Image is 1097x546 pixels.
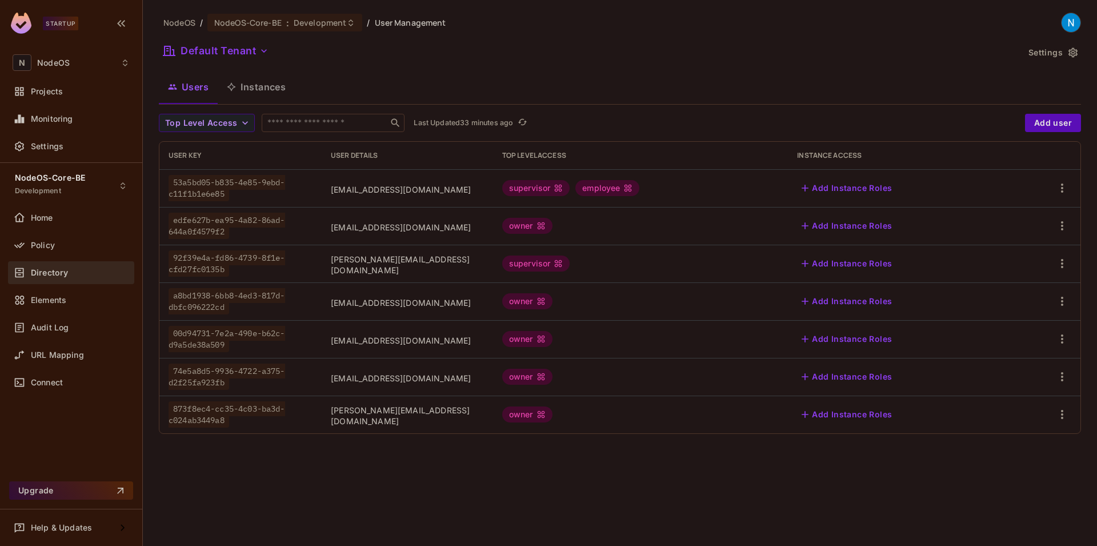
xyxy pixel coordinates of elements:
img: NodeOS [1062,13,1080,32]
span: Workspace: NodeOS [37,58,70,67]
div: owner [502,406,552,423]
span: 873f8ec4-cc35-4c03-ba3d-c024ab3449a8 [169,401,285,428]
span: Development [15,186,61,196]
span: a8bd1938-6bb8-4ed3-817d-dbfc096222cd [169,288,285,314]
div: employee [575,180,639,196]
span: NodeOS-Core-BE [214,17,282,28]
span: [EMAIL_ADDRESS][DOMAIN_NAME] [331,184,484,195]
button: Settings [1024,43,1081,62]
button: refresh [515,116,529,130]
span: Audit Log [31,323,69,332]
span: Help & Updates [31,523,92,532]
span: Development [294,17,346,28]
span: User Management [375,17,446,28]
button: Default Tenant [159,42,273,60]
div: User Key [169,151,313,160]
span: URL Mapping [31,350,84,360]
span: Connect [31,378,63,387]
div: owner [502,218,552,234]
img: SReyMgAAAABJRU5ErkJggg== [11,13,31,34]
button: Add Instance Roles [797,330,896,348]
button: Add Instance Roles [797,405,896,424]
span: NodeOS-Core-BE [15,173,85,182]
span: [PERSON_NAME][EMAIL_ADDRESS][DOMAIN_NAME] [331,405,484,427]
span: 74e5a8d5-9936-4722-a375-d2f25fa923fb [169,364,285,390]
button: Add Instance Roles [797,254,896,273]
span: 92f39e4a-fd86-4739-8f1e-cfd27fc0135b [169,250,285,277]
span: Top Level Access [165,116,237,130]
button: Add user [1025,114,1081,132]
button: Add Instance Roles [797,368,896,386]
div: User Details [331,151,484,160]
button: Add Instance Roles [797,217,896,235]
span: Settings [31,142,63,151]
span: N [13,54,31,71]
span: 53a5bd05-b835-4e85-9ebd-c11f1b1e6e85 [169,175,285,201]
span: Monitoring [31,114,73,123]
button: Add Instance Roles [797,179,896,197]
span: Projects [31,87,63,96]
div: supervisor [502,180,570,196]
span: Policy [31,241,55,250]
span: Click to refresh data [513,116,529,130]
div: Top Level Access [502,151,779,160]
button: Top Level Access [159,114,255,132]
span: [EMAIL_ADDRESS][DOMAIN_NAME] [331,222,484,233]
span: Home [31,213,53,222]
span: edfe627b-ea95-4a82-86ad-644a0f4579f2 [169,213,285,239]
button: Add Instance Roles [797,292,896,310]
span: the active workspace [163,17,195,28]
span: [EMAIL_ADDRESS][DOMAIN_NAME] [331,335,484,346]
span: : [286,18,290,27]
div: owner [502,331,552,347]
button: Users [159,73,218,101]
span: 00d94731-7e2a-490e-b62c-d9a5de38a509 [169,326,285,352]
button: Instances [218,73,295,101]
div: Startup [43,17,78,30]
p: Last Updated 33 minutes ago [414,118,513,127]
div: Instance Access [797,151,1002,160]
span: Elements [31,296,66,305]
li: / [200,17,203,28]
span: [EMAIL_ADDRESS][DOMAIN_NAME] [331,297,484,308]
span: [EMAIL_ADDRESS][DOMAIN_NAME] [331,373,484,384]
span: [PERSON_NAME][EMAIL_ADDRESS][DOMAIN_NAME] [331,254,484,276]
button: Upgrade [9,481,133,500]
div: supervisor [502,256,570,272]
span: Directory [31,268,68,277]
span: refresh [518,117,527,129]
li: / [367,17,370,28]
div: owner [502,293,552,309]
div: owner [502,369,552,385]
